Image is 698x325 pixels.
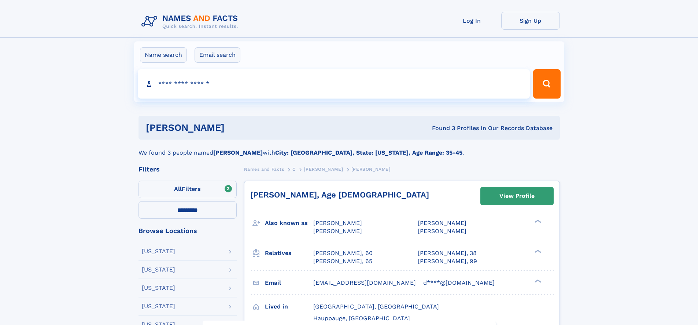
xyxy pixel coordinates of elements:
[481,187,553,205] a: View Profile
[138,69,530,99] input: search input
[418,257,477,265] a: [PERSON_NAME], 99
[533,69,560,99] button: Search Button
[418,228,466,234] span: [PERSON_NAME]
[313,257,372,265] a: [PERSON_NAME], 65
[499,188,535,204] div: View Profile
[265,277,313,289] h3: Email
[292,165,296,174] a: C
[501,12,560,30] a: Sign Up
[304,165,343,174] a: [PERSON_NAME]
[146,123,328,132] h1: [PERSON_NAME]
[328,124,553,132] div: Found 3 Profiles In Our Records Database
[313,315,410,322] span: Hauppauge, [GEOGRAPHIC_DATA]
[213,149,263,156] b: [PERSON_NAME]
[292,167,296,172] span: C
[265,217,313,229] h3: Also known as
[250,190,429,199] a: [PERSON_NAME], Age [DEMOGRAPHIC_DATA]
[265,247,313,259] h3: Relatives
[139,181,237,198] label: Filters
[244,165,284,174] a: Names and Facts
[174,185,182,192] span: All
[313,249,373,257] a: [PERSON_NAME], 60
[275,149,462,156] b: City: [GEOGRAPHIC_DATA], State: [US_STATE], Age Range: 35-45
[140,47,187,63] label: Name search
[195,47,240,63] label: Email search
[139,140,560,157] div: We found 3 people named with .
[139,166,237,173] div: Filters
[139,228,237,234] div: Browse Locations
[443,12,501,30] a: Log In
[313,228,362,234] span: [PERSON_NAME]
[313,219,362,226] span: [PERSON_NAME]
[265,300,313,313] h3: Lived in
[142,285,175,291] div: [US_STATE]
[142,303,175,309] div: [US_STATE]
[418,219,466,226] span: [PERSON_NAME]
[313,303,439,310] span: [GEOGRAPHIC_DATA], [GEOGRAPHIC_DATA]
[142,248,175,254] div: [US_STATE]
[139,12,244,32] img: Logo Names and Facts
[313,279,416,286] span: [EMAIL_ADDRESS][DOMAIN_NAME]
[533,219,542,224] div: ❯
[304,167,343,172] span: [PERSON_NAME]
[351,167,391,172] span: [PERSON_NAME]
[418,249,477,257] a: [PERSON_NAME], 38
[533,278,542,283] div: ❯
[533,249,542,254] div: ❯
[142,267,175,273] div: [US_STATE]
